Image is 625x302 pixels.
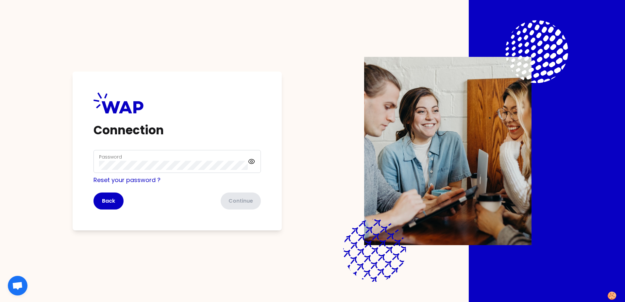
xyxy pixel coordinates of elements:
div: Ouvrir le chat [8,276,27,295]
button: Back [93,193,124,210]
label: Password [99,154,122,160]
a: Reset your password ? [93,176,160,184]
button: Continue [221,193,261,210]
img: Description [364,57,532,245]
h1: Connection [93,124,261,137]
